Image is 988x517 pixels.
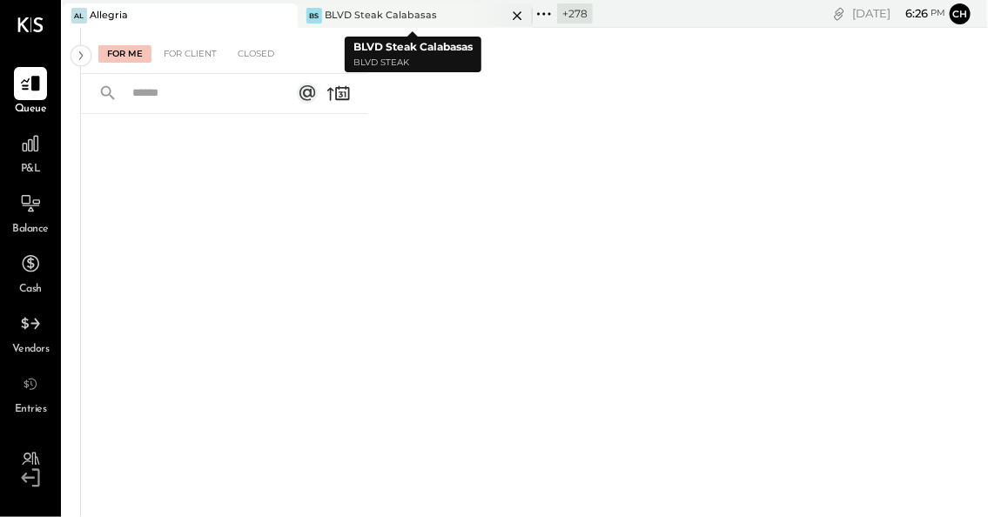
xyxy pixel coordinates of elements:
[155,45,225,63] div: For Client
[1,307,60,358] a: Vendors
[852,5,945,22] div: [DATE]
[15,102,47,117] span: Queue
[90,9,128,23] div: Allegria
[12,342,50,358] span: Vendors
[557,3,593,23] div: + 278
[1,67,60,117] a: Queue
[1,247,60,298] a: Cash
[325,9,437,23] div: BLVD Steak Calabasas
[15,402,47,418] span: Entries
[893,5,928,22] span: 6 : 26
[12,222,49,238] span: Balance
[353,40,473,53] b: BLVD Steak Calabasas
[229,45,283,63] div: Closed
[98,45,151,63] div: For Me
[306,8,322,23] div: BS
[21,162,41,178] span: P&L
[353,56,473,70] p: Blvd Steak
[1,187,60,238] a: Balance
[950,3,971,24] button: Ch
[71,8,87,23] div: Al
[830,4,848,23] div: copy link
[1,367,60,418] a: Entries
[1,444,60,494] a: Bookkeeper
[19,282,42,298] span: Cash
[1,127,60,178] a: P&L
[931,7,945,19] span: pm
